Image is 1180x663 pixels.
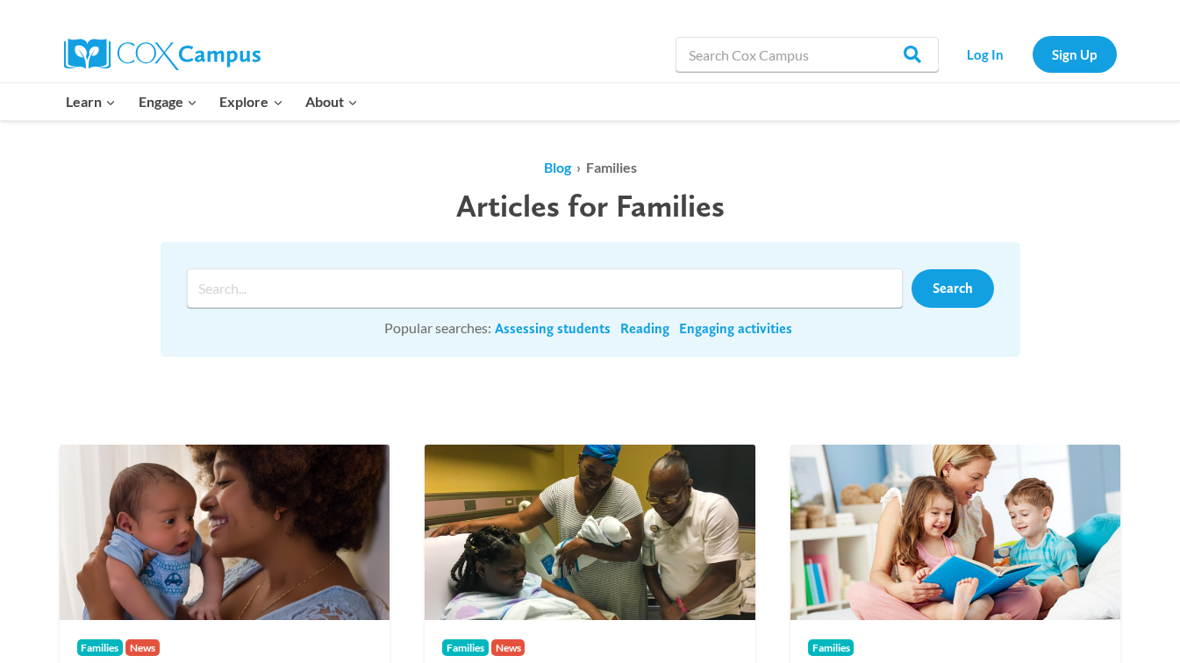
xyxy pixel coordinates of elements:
input: Search Cox Campus [676,37,939,72]
span: Families [442,639,489,656]
a: Log In [948,36,1024,72]
a: Search [912,269,994,308]
span: Articles for Families [456,187,725,225]
span: Explore [219,90,282,113]
img: Cox Campus [64,39,261,70]
span: News [491,639,526,656]
span: Engage [139,90,197,113]
span: Popular searches: [384,319,491,336]
span: Search [933,280,973,296]
form: Search form [187,268,912,308]
span: Families [586,159,637,175]
span: Families [808,639,855,656]
a: Assessing students [495,319,611,339]
nav: Primary Navigation [55,83,369,120]
a: Engaging activities [679,319,792,339]
a: Blog [544,159,571,175]
span: Learn [66,90,116,113]
a: Reading [620,319,669,339]
span: News [125,639,160,656]
input: Search input [187,268,903,308]
span: About [305,90,358,113]
nav: Secondary Navigation [948,36,1117,72]
span: Families [77,639,124,656]
ol: › [161,156,1020,179]
a: Sign Up [1033,36,1117,72]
